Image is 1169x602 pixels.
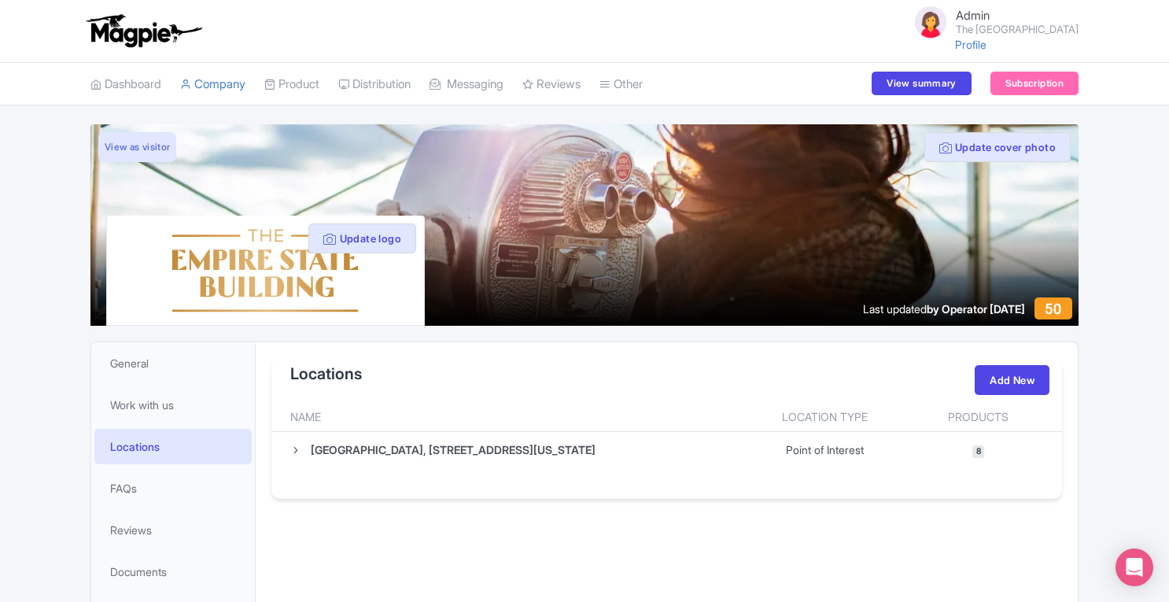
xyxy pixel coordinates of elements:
a: Subscription [990,72,1079,95]
span: 50 [1045,301,1061,317]
span: Admin [956,8,990,23]
th: Location Type [746,402,904,432]
a: Product [264,63,319,106]
a: Company [180,63,245,106]
a: FAQs [94,471,252,506]
a: Work with us [94,387,252,423]
button: Update cover photo [924,132,1071,162]
span: Locations [110,438,160,455]
div: [GEOGRAPHIC_DATA], [STREET_ADDRESS][US_STATE] [311,441,596,458]
span: Work with us [110,397,174,413]
div: Last updated [863,301,1025,317]
button: Update logo [308,223,416,253]
span: by Operator [DATE] [927,302,1025,316]
a: Dashboard [90,63,161,106]
a: View as visitor [98,132,176,162]
a: Documents [94,554,252,589]
a: Add New [975,365,1049,395]
h3: Locations [290,364,362,383]
a: Locations [94,429,252,464]
a: Reviews [522,63,581,106]
td: Point of Interest [746,432,904,468]
th: Name [271,402,746,432]
span: 8 [972,445,983,458]
small: The [GEOGRAPHIC_DATA] [956,24,1079,35]
a: Profile [955,38,986,51]
span: Documents [110,563,167,580]
span: General [110,355,149,371]
div: Open Intercom Messenger [1116,548,1153,586]
th: Products [904,402,1062,432]
a: Admin The [GEOGRAPHIC_DATA] [902,3,1079,41]
a: General [94,345,252,381]
a: Messaging [430,63,503,106]
a: Distribution [338,63,411,106]
img: unqfcjpgst1ko3fhcpk1.svg [138,228,392,312]
span: FAQs [110,480,137,497]
span: Reviews [110,522,152,538]
a: View summary [872,72,971,95]
img: avatar_key_member-9c1dde93af8b07d7383eb8b5fb890c87.png [912,3,950,41]
a: Other [599,63,643,106]
a: Reviews [94,512,252,548]
img: logo-ab69f6fb50320c5b225c76a69d11143b.png [83,13,205,48]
